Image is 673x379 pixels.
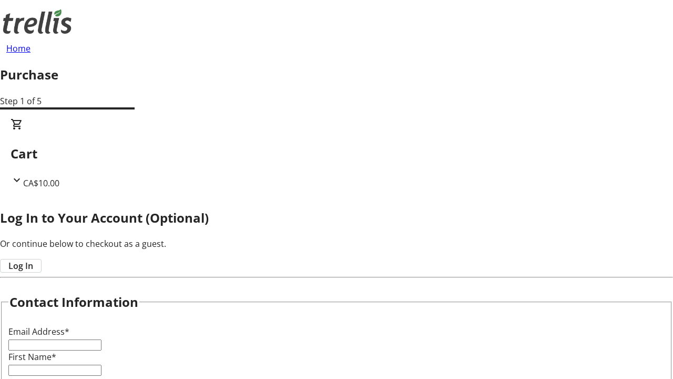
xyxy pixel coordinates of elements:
[11,118,662,189] div: CartCA$10.00
[8,351,56,363] label: First Name*
[8,326,69,337] label: Email Address*
[9,293,138,312] h2: Contact Information
[11,144,662,163] h2: Cart
[23,177,59,189] span: CA$10.00
[8,260,33,272] span: Log In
